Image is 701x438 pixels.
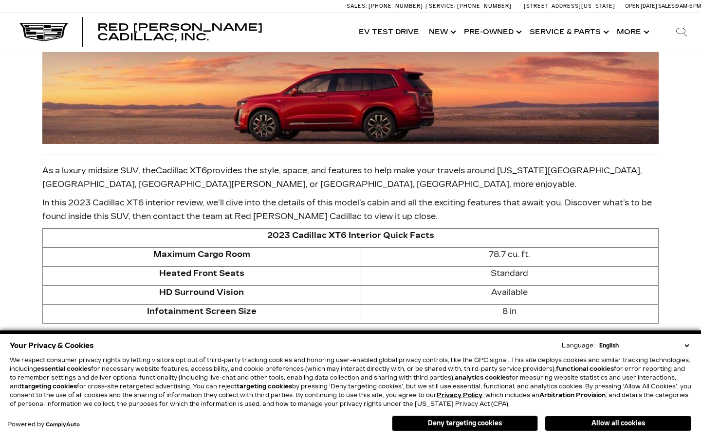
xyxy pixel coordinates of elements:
[46,422,80,428] a: ComplyAuto
[10,356,691,408] p: We respect consumer privacy rights by letting visitors opt out of third-party tracking cookies an...
[597,341,691,350] select: Language Select
[658,3,676,9] span: Sales:
[10,339,94,352] span: Your Privacy & Cookies
[21,383,77,390] strong: targeting cookies
[425,3,514,9] a: Service: [PHONE_NUMBER]
[361,248,658,261] p: 78.7 cu. ft.
[437,392,482,399] a: Privacy Policy
[7,421,80,428] div: Powered by
[354,13,424,52] a: EV Test Drive
[545,416,691,431] button: Allow all cookies
[361,286,658,299] p: Available
[42,196,659,223] p: In this 2023 Cadillac XT6 interior review, we’ll dive into the details of this model’s cabin and ...
[539,392,606,399] strong: Arbitration Provision
[19,23,68,41] img: Cadillac Dark Logo with Cadillac White Text
[424,13,459,52] a: New
[429,3,456,9] span: Service:
[147,307,257,316] strong: Infotainment Screen Size
[97,21,263,43] span: Red [PERSON_NAME] Cadillac, Inc.
[612,13,652,52] button: More
[156,166,207,175] a: Cadillac XT6
[524,3,615,9] a: [STREET_ADDRESS][US_STATE]
[361,305,658,318] p: 8 in
[159,288,244,297] strong: HD Surround Vision
[153,250,250,259] strong: Maximum Cargo Room
[347,3,425,9] a: Sales: [PHONE_NUMBER]
[457,3,512,9] span: [PHONE_NUMBER]
[42,52,659,144] img: 2023 Cadillac XT6
[97,22,344,42] a: Red [PERSON_NAME] Cadillac, Inc.
[369,3,423,9] span: [PHONE_NUMBER]
[37,365,91,372] strong: essential cookies
[562,343,595,348] div: Language:
[237,383,292,390] strong: targeting cookies
[159,269,244,278] strong: Heated Front Seats
[361,267,658,280] p: Standard
[392,416,538,431] button: Deny targeting cookies
[459,13,525,52] a: Pre-Owned
[556,365,614,372] strong: functional cookies
[676,3,701,9] span: 9 AM-6 PM
[42,164,659,191] p: As a luxury midsize SUV, the provides the style, space, and features to help make your travels ar...
[347,3,367,9] span: Sales:
[455,374,509,381] strong: analytics cookies
[625,3,657,9] span: Open [DATE]
[267,231,434,240] strong: 2023 Cadillac XT6 Interior Quick Facts
[525,13,612,52] a: Service & Parts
